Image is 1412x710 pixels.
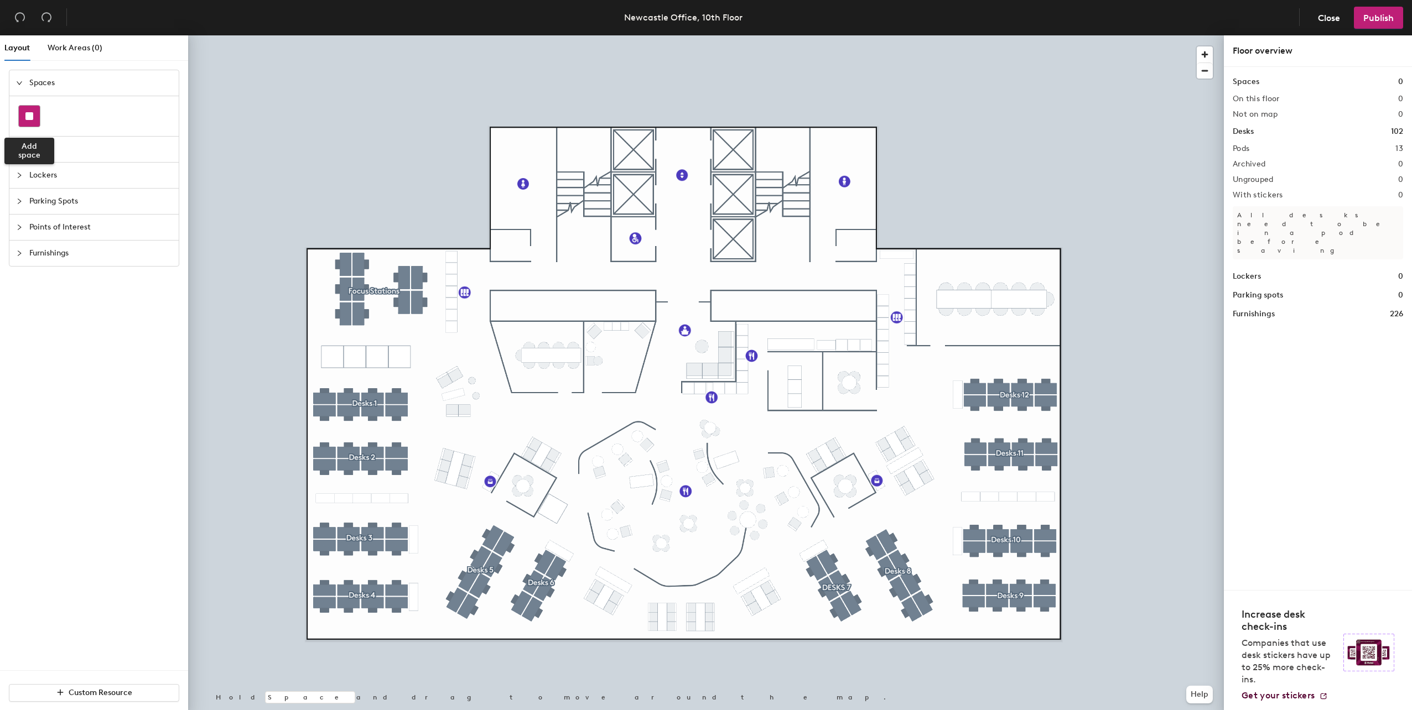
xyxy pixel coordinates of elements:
[1233,44,1403,58] div: Floor overview
[1233,95,1280,103] h2: On this floor
[1233,144,1249,153] h2: Pods
[16,250,23,257] span: collapsed
[1242,690,1315,701] span: Get your stickers
[1318,13,1340,23] span: Close
[48,43,102,53] span: Work Areas (0)
[1354,7,1403,29] button: Publish
[29,163,172,188] span: Lockers
[1309,7,1349,29] button: Close
[1398,95,1403,103] h2: 0
[1233,270,1261,283] h1: Lockers
[4,43,30,53] span: Layout
[1233,175,1274,184] h2: Ungrouped
[29,189,172,214] span: Parking Spots
[29,137,172,162] span: Desks
[29,215,172,240] span: Points of Interest
[624,11,743,24] div: Newcastle Office, 10th Floor
[1398,191,1403,200] h2: 0
[1233,126,1254,138] h1: Desks
[1233,160,1265,169] h2: Archived
[1398,175,1403,184] h2: 0
[1233,308,1275,320] h1: Furnishings
[1233,76,1259,88] h1: Spaces
[16,80,23,86] span: expanded
[1398,110,1403,119] h2: 0
[1398,270,1403,283] h1: 0
[1233,110,1278,119] h2: Not on map
[69,688,132,697] span: Custom Resource
[1233,289,1283,301] h1: Parking spots
[1242,637,1337,686] p: Companies that use desk stickers have up to 25% more check-ins.
[16,224,23,231] span: collapsed
[29,241,172,266] span: Furnishings
[29,70,172,96] span: Spaces
[1398,76,1403,88] h1: 0
[1395,144,1403,153] h2: 13
[1343,634,1394,671] img: Sticker logo
[1186,686,1213,703] button: Help
[1391,126,1403,138] h1: 102
[1390,308,1403,320] h1: 226
[14,12,25,23] span: undo
[1233,191,1283,200] h2: With stickers
[9,684,179,702] button: Custom Resource
[18,105,40,127] button: Add space
[16,172,23,179] span: collapsed
[35,7,58,29] button: Redo (⌘ + ⇧ + Z)
[1398,160,1403,169] h2: 0
[16,146,23,153] span: collapsed
[9,7,31,29] button: Undo (⌘ + Z)
[1398,289,1403,301] h1: 0
[1363,13,1394,23] span: Publish
[1242,690,1328,701] a: Get your stickers
[1233,206,1403,259] p: All desks need to be in a pod before saving
[16,198,23,205] span: collapsed
[1242,608,1337,633] h4: Increase desk check-ins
